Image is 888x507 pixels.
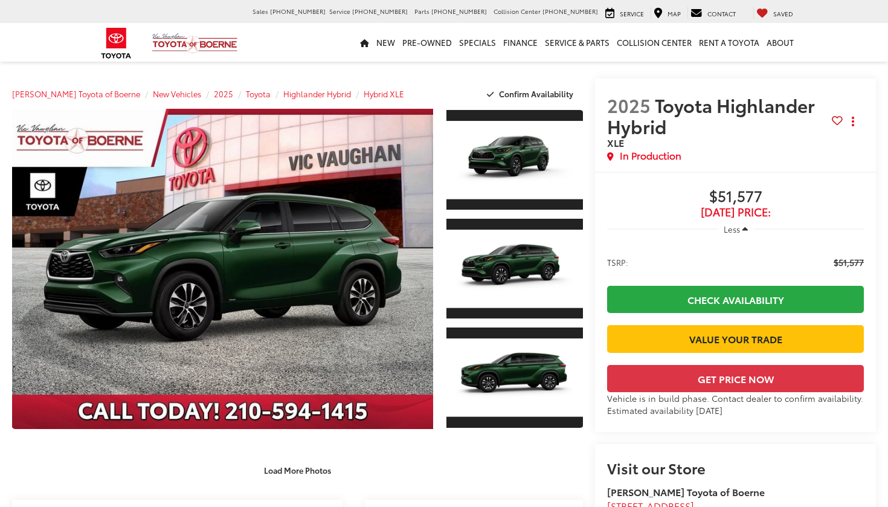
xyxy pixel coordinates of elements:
a: Service [602,7,647,19]
button: Less [718,218,754,240]
span: [DATE] Price: [607,206,864,218]
a: Expand Photo 3 [446,326,583,428]
button: Confirm Availability [480,83,584,105]
span: $51,577 [834,256,864,268]
img: 2025 Toyota Highlander Hybrid Hybrid XLE [445,338,584,417]
a: Service & Parts: Opens in a new tab [541,23,613,62]
span: [PHONE_NUMBER] [352,7,408,16]
span: Contact [707,9,736,18]
span: $51,577 [607,188,864,206]
span: Less [724,224,740,234]
a: Expand Photo 0 [12,109,433,429]
img: 2025 Toyota Highlander Hybrid Hybrid XLE [445,121,584,199]
a: New [373,23,399,62]
span: Confirm Availability [499,88,573,99]
span: Map [668,9,681,18]
a: Rent a Toyota [695,23,763,62]
a: Value Your Trade [607,325,864,352]
a: Highlander Hybrid [283,88,351,99]
span: In Production [620,149,681,163]
h2: Visit our Store [607,460,864,476]
button: Load More Photos [256,460,339,481]
a: Map [651,7,684,19]
strong: [PERSON_NAME] Toyota of Boerne [607,485,765,499]
a: [PERSON_NAME] Toyota of Boerne [12,88,140,99]
span: Collision Center [494,7,541,16]
span: 2025 [607,92,651,118]
a: Home [356,23,373,62]
a: Finance [500,23,541,62]
span: Service [620,9,644,18]
a: About [763,23,797,62]
a: Specials [455,23,500,62]
img: 2025 Toyota Highlander Hybrid Hybrid XLE [445,230,584,308]
span: dropdown dots [852,117,854,126]
span: Parts [414,7,430,16]
span: TSRP: [607,256,628,268]
a: Collision Center [613,23,695,62]
span: [PHONE_NUMBER] [270,7,326,16]
button: Actions [843,111,864,132]
a: Contact [687,7,739,19]
img: 2025 Toyota Highlander Hybrid Hybrid XLE [8,108,437,430]
a: Check Availability [607,286,864,313]
div: Vehicle is in build phase. Contact dealer to confirm availability. Estimated availability [DATE] [607,392,864,416]
span: Service [329,7,350,16]
a: Hybrid XLE [364,88,404,99]
a: Expand Photo 1 [446,109,583,211]
span: XLE [607,135,624,149]
span: [PHONE_NUMBER] [431,7,487,16]
img: Vic Vaughan Toyota of Boerne [152,33,238,54]
span: Toyota Highlander Hybrid [607,92,815,139]
a: Toyota [246,88,271,99]
a: My Saved Vehicles [753,7,796,19]
a: New Vehicles [153,88,201,99]
a: Expand Photo 2 [446,218,583,320]
span: Saved [773,9,793,18]
a: 2025 [214,88,233,99]
img: Toyota [94,24,139,63]
button: Get Price Now [607,365,864,392]
a: Pre-Owned [399,23,455,62]
span: Sales [253,7,268,16]
span: [PHONE_NUMBER] [542,7,598,16]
